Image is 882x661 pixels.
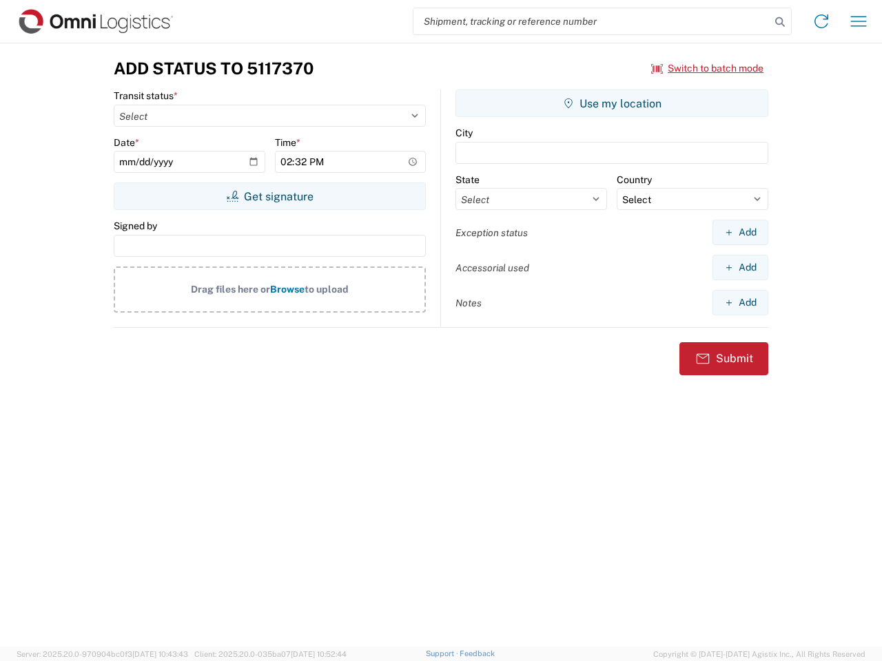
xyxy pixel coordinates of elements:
[413,8,770,34] input: Shipment, tracking or reference number
[17,650,188,658] span: Server: 2025.20.0-970904bc0f3
[114,136,139,149] label: Date
[114,220,157,232] label: Signed by
[426,649,460,658] a: Support
[114,59,314,78] h3: Add Status to 5117370
[305,284,349,295] span: to upload
[455,174,480,186] label: State
[114,90,178,102] label: Transit status
[455,127,473,139] label: City
[653,648,865,660] span: Copyright © [DATE]-[DATE] Agistix Inc., All Rights Reserved
[712,255,768,280] button: Add
[712,220,768,245] button: Add
[455,227,528,239] label: Exception status
[132,650,188,658] span: [DATE] 10:43:43
[460,649,495,658] a: Feedback
[275,136,300,149] label: Time
[617,174,652,186] label: Country
[291,650,347,658] span: [DATE] 10:52:44
[191,284,270,295] span: Drag files here or
[270,284,305,295] span: Browse
[194,650,347,658] span: Client: 2025.20.0-035ba07
[455,297,482,309] label: Notes
[455,90,768,117] button: Use my location
[679,342,768,375] button: Submit
[712,290,768,315] button: Add
[651,57,763,80] button: Switch to batch mode
[114,182,426,210] button: Get signature
[455,262,529,274] label: Accessorial used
